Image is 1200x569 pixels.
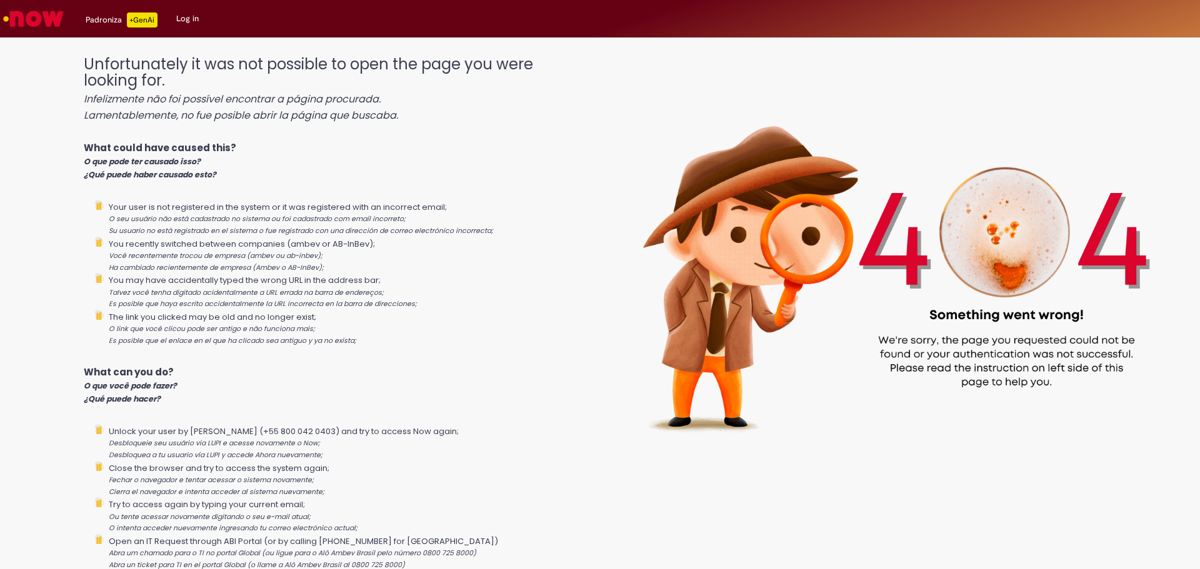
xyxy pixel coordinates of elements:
img: 404_ambev_new.png [586,44,1200,472]
i: O que pode ter causado isso? [84,156,201,167]
i: Abra um chamado para o TI no portal Global (ou ligue para o Alô Ambev Brasil pelo número 0800 725... [109,548,476,558]
i: O link que você clicou pode ser antigo e não funciona mais; [109,324,315,334]
i: Desbloquea a tu usuario vía LUPI y accede Ahora nuevamente; [109,450,322,460]
i: Es posible que haya escrito accidentalmente la URL incorrecta en la barra de direcciones; [109,299,417,309]
i: ¿Qué puede haber causado esto? [84,169,216,180]
i: ¿Qué puede hacer? [84,393,161,404]
i: Ha cambiado recientemente de empresa (Ambev o AB-InBev); [109,263,324,272]
i: O seu usuário não está cadastrado no sistema ou foi cadastrado com email incorreto; [109,214,406,224]
p: +GenAi [127,12,157,27]
i: Cierra el navegador e intenta acceder al sistema nuevamente; [109,487,324,497]
li: Try to access again by typing your current email; [109,497,586,534]
img: ServiceNow [1,6,66,31]
i: Lamentablemente, no fue posible abrir la página que buscaba. [84,108,398,122]
i: Infelizmente não foi possível encontrar a página procurada. [84,92,381,106]
i: Es posible que el enlace en el que ha clicado sea antiguo y ya no exista; [109,336,356,345]
li: The link you clicked may be old and no longer exist; [109,310,586,347]
i: O que você pode fazer? [84,380,177,391]
li: Unlock your user by [PERSON_NAME] (+55 800 042 0403) and try to access Now again; [109,424,586,461]
div: Padroniza [86,12,157,27]
p: What could have caused this? [84,141,586,181]
li: You may have accidentally typed the wrong URL in the address bar; [109,273,586,310]
p: What can you do? [84,365,586,405]
h1: Unfortunately it was not possible to open the page you were looking for. [84,56,586,122]
li: Your user is not registered in the system or it was registered with an incorrect email; [109,200,586,237]
li: Close the browser and try to access the system again; [109,461,586,498]
li: You recently switched between companies (ambev or AB-InBev); [109,237,586,274]
i: Você recentemente trocou de empresa (ambev ou ab-inbev); [109,251,322,260]
i: Talvez você tenha digitado acidentalmente a URL errada na barra de endereços; [109,288,384,297]
i: Desbloqueie seu usuário via LUPI e acesse novamente o Now; [109,438,320,448]
i: O intenta acceder nuevamente ingresando tu correo electrónico actual; [109,523,357,533]
i: Ou tente acessar novamente digitando o seu e-mail atual; [109,512,311,522]
i: Fechar o navegador e tentar acessar o sistema novamente; [109,475,314,485]
i: Su usuario no está registrado en el sistema o fue registrado con una dirección de correo electrón... [109,226,493,235]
